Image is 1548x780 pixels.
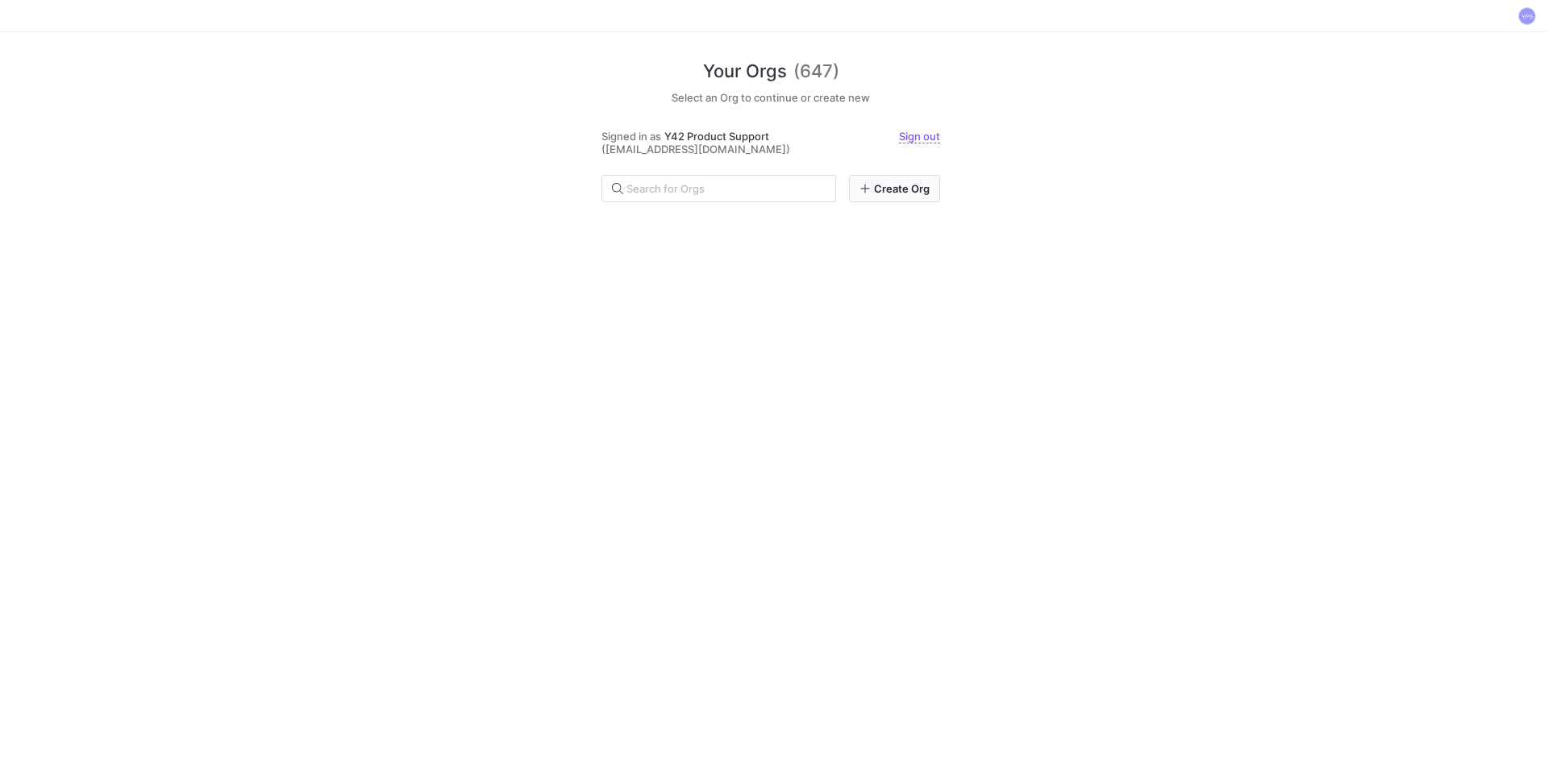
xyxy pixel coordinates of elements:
span: (647) [793,58,839,85]
a: Create Org [849,175,940,202]
span: ([EMAIL_ADDRESS][DOMAIN_NAME]) [601,143,790,156]
span: Create Org [874,182,930,195]
input: Search for Orgs [626,182,822,195]
span: Your Orgs [703,58,787,85]
button: YPS [1517,6,1537,26]
span: Signed in as [601,130,661,143]
span: Y42 Product Support [664,130,769,143]
h5: Select an Org to continue or create new [601,91,940,104]
a: Sign out [899,130,940,143]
